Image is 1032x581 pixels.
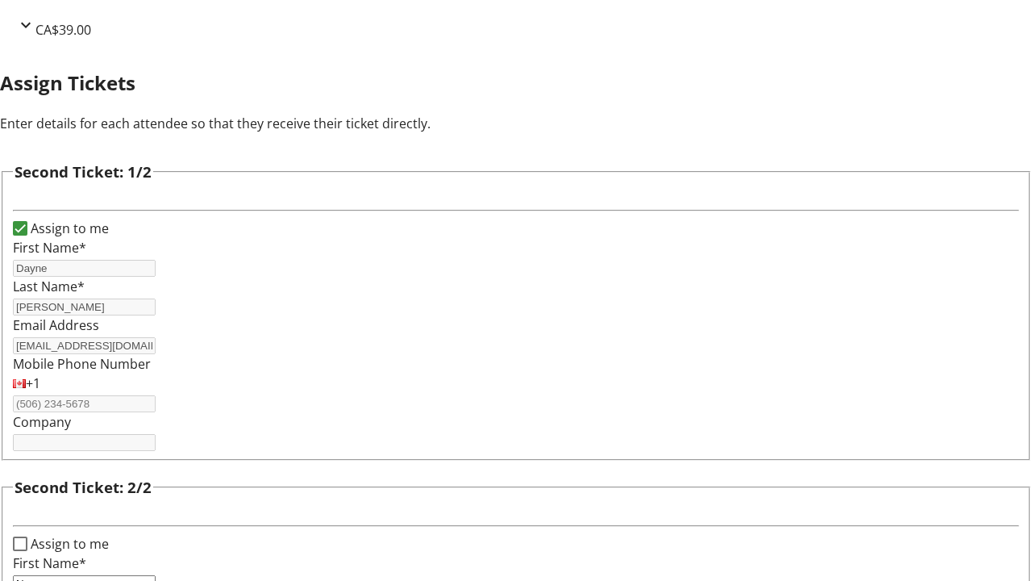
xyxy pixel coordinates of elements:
[35,21,91,39] span: CA$39.00
[13,355,151,373] label: Mobile Phone Number
[13,239,86,257] label: First Name*
[13,554,86,572] label: First Name*
[15,476,152,499] h3: Second Ticket: 2/2
[13,278,85,295] label: Last Name*
[27,534,109,554] label: Assign to me
[27,219,109,238] label: Assign to me
[13,316,99,334] label: Email Address
[13,395,156,412] input: (506) 234-5678
[15,161,152,183] h3: Second Ticket: 1/2
[13,413,71,431] label: Company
